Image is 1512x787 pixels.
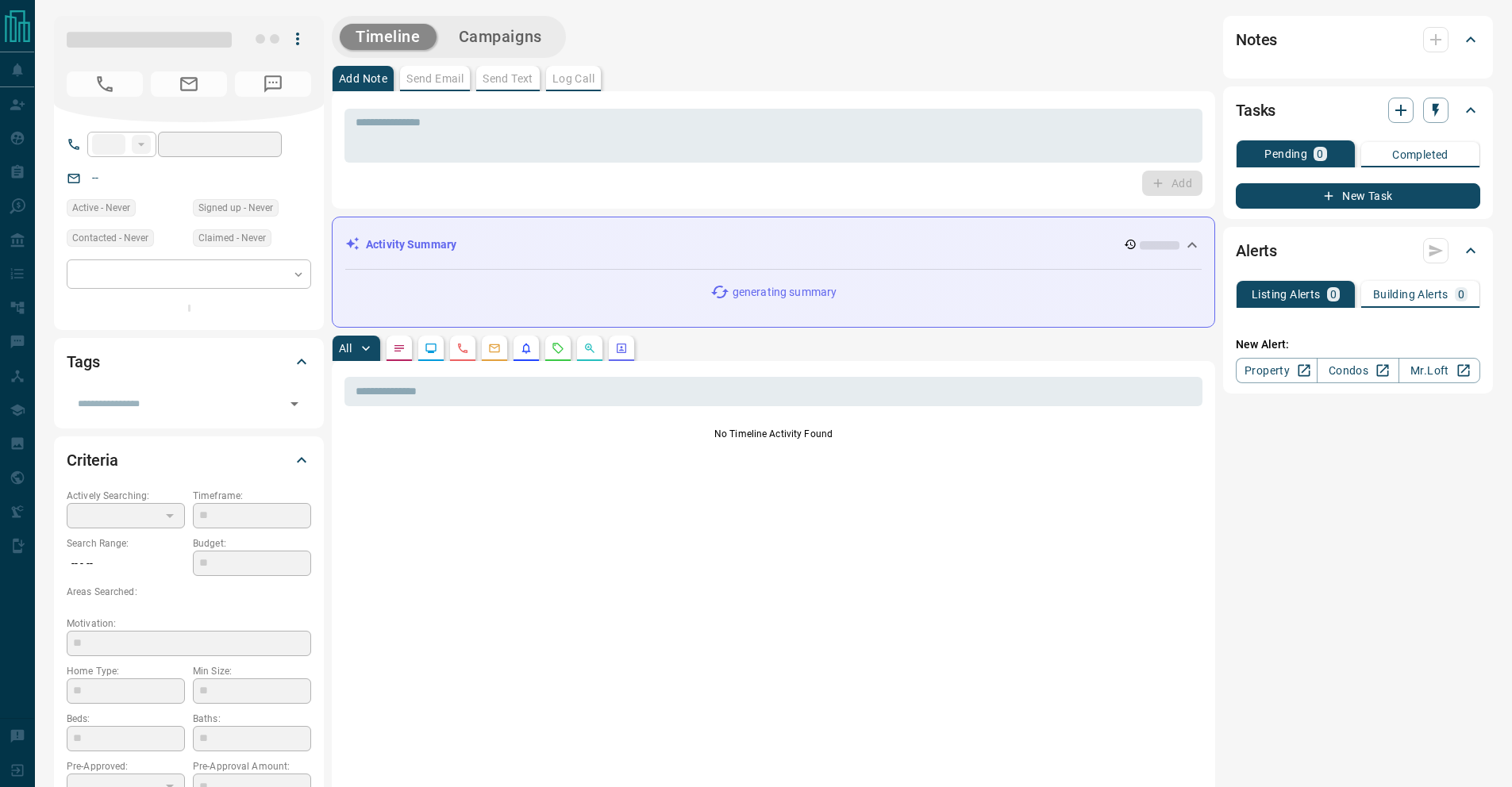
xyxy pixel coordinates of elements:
[235,71,311,97] span: No Number
[552,342,564,355] svg: Requests
[443,24,558,50] button: Campaigns
[67,585,311,599] p: Areas Searched:
[72,200,130,216] span: Active - Never
[151,71,227,97] span: No Email
[67,489,185,503] p: Actively Searching:
[345,230,1202,259] div: Activity Summary
[92,171,98,184] a: --
[1236,183,1480,209] button: New Task
[67,447,118,473] h2: Criteria
[1236,238,1277,263] h2: Alerts
[1236,336,1480,353] p: New Alert:
[67,71,143,97] span: No Number
[1373,289,1449,300] p: Building Alerts
[67,536,185,551] p: Search Range:
[1330,289,1337,300] p: 0
[339,343,352,354] p: All
[198,200,273,216] span: Signed up - Never
[193,536,311,551] p: Budget:
[72,230,148,246] span: Contacted - Never
[1317,358,1399,383] a: Condos
[67,664,185,678] p: Home Type:
[1252,289,1321,300] p: Listing Alerts
[1317,148,1323,159] p: 0
[488,342,501,355] svg: Emails
[193,664,311,678] p: Min Size:
[283,393,306,415] button: Open
[425,342,437,355] svg: Lead Browsing Activity
[1236,91,1480,129] div: Tasks
[733,284,837,301] p: generating summary
[1458,289,1464,300] p: 0
[583,342,596,355] svg: Opportunities
[193,759,311,774] p: Pre-Approval Amount:
[67,551,185,577] p: -- - --
[1399,358,1480,383] a: Mr.Loft
[344,427,1202,441] p: No Timeline Activity Found
[1236,232,1480,270] div: Alerts
[1236,27,1277,52] h2: Notes
[67,616,311,631] p: Motivation:
[520,342,533,355] svg: Listing Alerts
[366,236,456,253] p: Activity Summary
[1264,148,1307,159] p: Pending
[393,342,406,355] svg: Notes
[615,342,628,355] svg: Agent Actions
[340,24,437,50] button: Timeline
[456,342,469,355] svg: Calls
[67,343,311,381] div: Tags
[67,441,311,479] div: Criteria
[67,349,99,374] h2: Tags
[339,73,387,84] p: Add Note
[1236,98,1275,123] h2: Tasks
[1236,21,1480,59] div: Notes
[67,712,185,726] p: Beds:
[1392,149,1449,160] p: Completed
[193,489,311,503] p: Timeframe:
[1236,358,1318,383] a: Property
[193,712,311,726] p: Baths:
[67,759,185,774] p: Pre-Approved:
[198,230,266,246] span: Claimed - Never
